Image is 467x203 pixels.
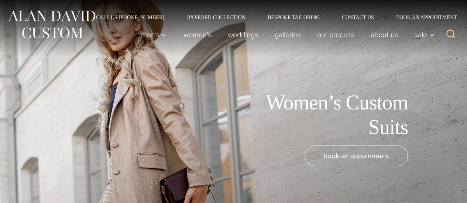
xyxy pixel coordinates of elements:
a: Contact Us [331,15,385,20]
a: Women’s [175,27,220,42]
nav: Secondary Navigation [85,15,460,20]
a: Bespoke Tailoring [257,15,331,20]
a: About Us [363,27,406,42]
a: Book an Appointment [385,15,460,20]
span: book an appointment [323,150,389,161]
button: View Search Form [442,26,460,43]
h1: Women’s Custom Suits [242,90,408,140]
a: weddings [220,27,267,42]
a: Our Process [309,27,363,42]
a: Oxxford Collection [175,15,257,20]
span: Sale [415,31,435,38]
a: Galleries [267,27,309,42]
nav: Primary Navigation [133,27,439,42]
img: Alan David Custom [7,8,96,41]
span: Men’s [141,31,167,38]
a: Call Us [PHONE_NUMBER] [85,15,175,20]
a: book an appointment [305,146,408,166]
